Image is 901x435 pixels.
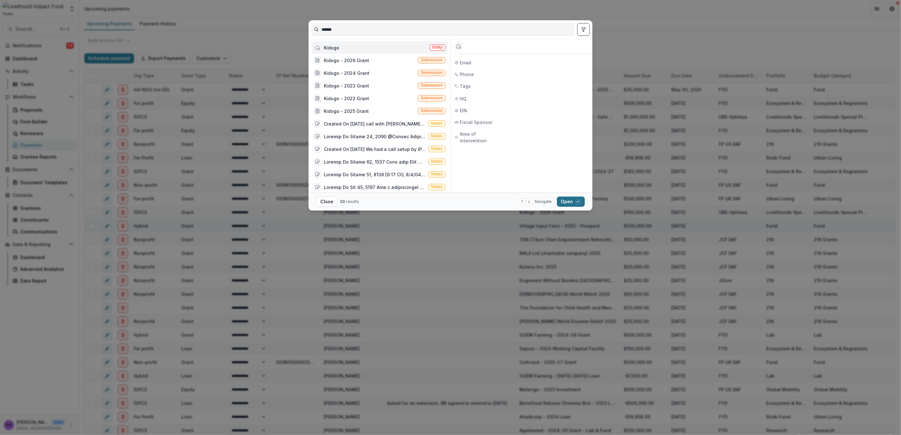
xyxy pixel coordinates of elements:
[431,185,443,189] span: Notes
[324,184,426,191] div: Loremip Do Sit 45, 5197 Ame c adipiscingel sedd Eiu Tempor, inci ut laboreetdo mag aliquaenim ad ...
[431,159,443,164] span: Notes
[577,23,590,36] button: toggle filters
[421,70,443,75] span: Submission
[460,131,502,144] span: Area of intervention
[324,171,426,178] div: Loremip Do Sitame 51, 8138 [6:17 CO, 8/4/0441] Adipis Elitseddoei: tem! I ut labo. etdolo ma aliq...
[340,199,345,204] span: 20
[324,120,426,127] div: Created On [DATE] call with [PERSON_NAME] - knows [PERSON_NAME] quite well - doesn't think they a...
[324,70,369,76] div: Kidogo - 2024 Grant
[324,44,339,51] div: Kidogo
[346,199,359,204] span: results
[324,108,369,114] div: Kidogo - 2025 Grant
[421,58,443,62] span: Submission
[324,82,369,89] div: Kidogo - 2023 Grant
[431,146,443,151] span: Notes
[431,121,443,126] span: Notes
[324,133,426,140] div: Loremip Do Sitame 24, 2090 @Consec Adipiscinge Sedd eiusm tempo in Utlabo etdo 4/57. Magn aliqua ...
[432,45,443,49] span: Entity
[460,107,467,114] span: EIN
[460,119,492,126] span: Fiscal Sponsor
[460,59,471,66] span: Email
[324,57,369,64] div: Kidogo - 2026 Grant
[421,96,443,100] span: Submission
[324,146,426,153] div: Created On [DATE] We had a call setup by IPA with three researchers leading the RCT work with [PE...
[421,108,443,113] span: Submission
[431,172,443,176] span: Notes
[557,197,585,207] button: Open
[535,199,552,205] span: Navigate
[460,95,466,102] span: HQ
[460,83,471,89] span: Tags
[431,134,443,138] span: Notes
[324,95,369,102] div: Kidogo - 2022 Grant
[421,83,443,88] span: Submission
[316,197,337,207] button: Close
[324,159,426,165] div: Loremip Do Sitame 62, 1537 Cons adip Elit @ Seddoei tem Inci, utlaboree Dolore - Magnaal enim ad ...
[460,71,474,78] span: Phone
